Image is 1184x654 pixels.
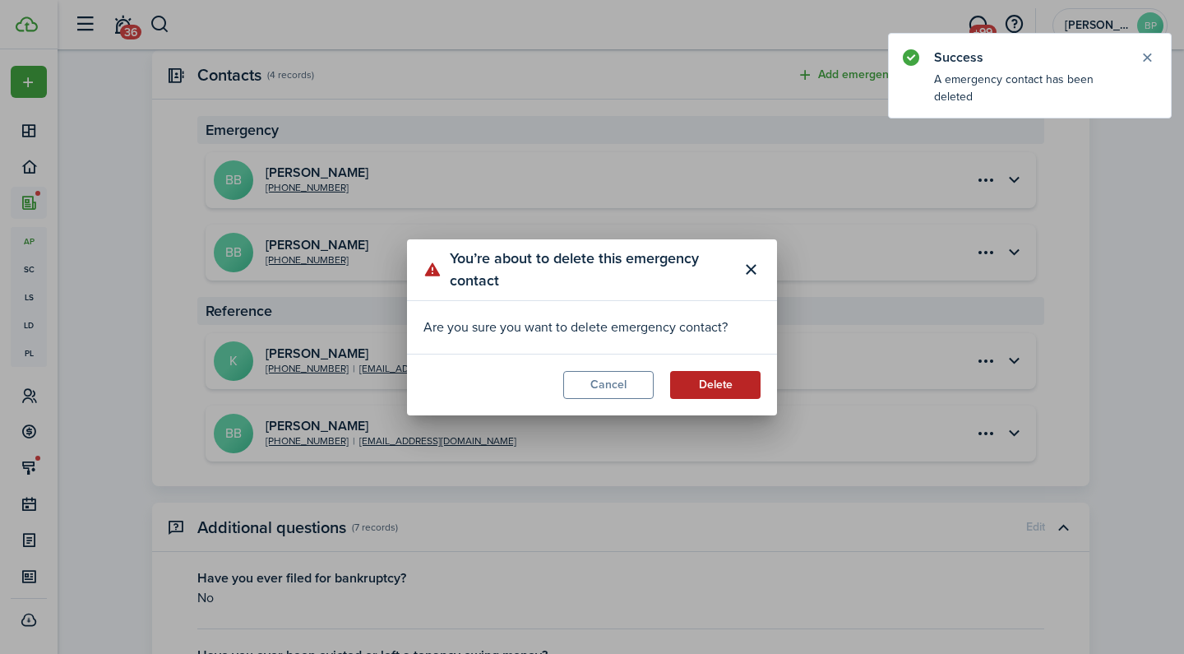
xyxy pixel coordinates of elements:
[563,371,654,399] button: Cancel
[1135,46,1159,69] button: Close notify
[737,256,765,284] button: Close modal
[889,71,1171,118] notify-body: A emergency contact has been deleted
[423,318,761,337] div: Are you sure you want to delete emergency contact?
[670,371,761,399] button: Delete
[450,248,733,292] span: You’re about to delete this emergency contact
[934,48,1123,67] notify-title: Success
